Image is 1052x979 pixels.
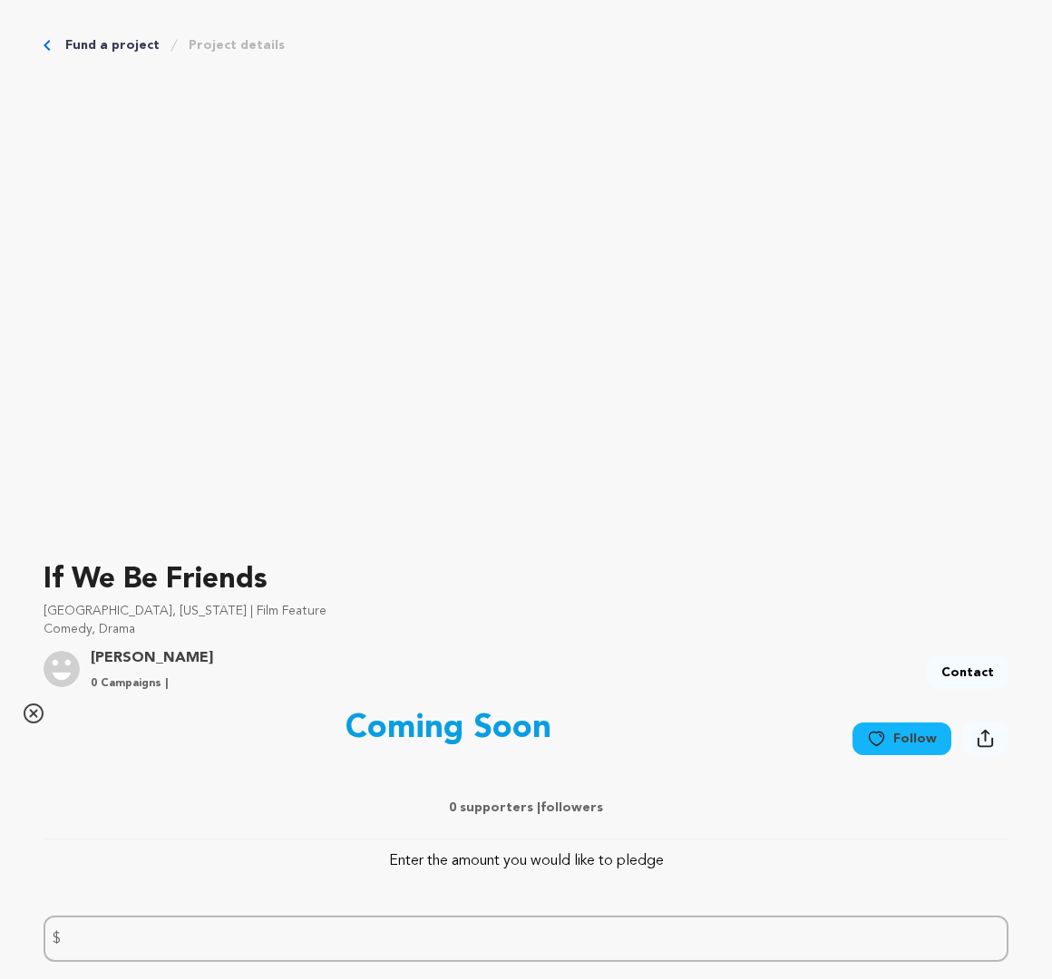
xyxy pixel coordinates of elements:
p: [GEOGRAPHIC_DATA], [US_STATE] | Film Feature [44,602,1008,620]
a: Goto Alspach Rosalie profile [91,647,213,669]
a: Fund a project [65,36,160,54]
p: 0 supporters | followers [44,799,1008,817]
div: Breadcrumb [44,36,1008,54]
p: If We Be Friends [44,558,1008,602]
a: Project details [189,36,285,54]
p: Coming Soon [346,711,551,747]
p: Comedy, Drama [44,620,1008,638]
img: user.png [44,651,80,687]
p: Enter the amount you would like to pledge [44,850,1008,872]
a: Contact [927,656,1008,689]
span: $ [53,928,61,950]
a: Follow [852,722,951,755]
p: 0 Campaigns | [91,676,213,691]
